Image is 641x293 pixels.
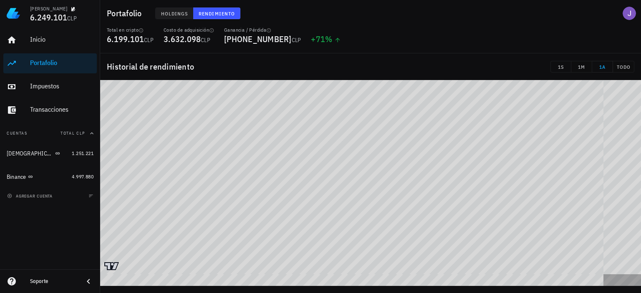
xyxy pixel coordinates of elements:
[72,173,93,180] span: 4.997.880
[164,27,214,33] div: Costo de adquisición
[155,8,194,19] button: Holdings
[292,36,301,44] span: CLP
[616,64,631,70] span: TODO
[3,167,97,187] a: Binance 4.997.880
[7,7,20,20] img: LedgiFi
[5,192,56,200] button: agregar cuenta
[575,64,588,70] span: 1M
[30,82,93,90] div: Impuestos
[30,59,93,67] div: Portafolio
[30,12,67,23] span: 6.249.101
[9,193,53,199] span: agregar cuenta
[72,150,93,156] span: 1.251.221
[30,278,77,285] div: Soporte
[224,33,292,45] span: [PHONE_NUMBER]
[30,5,67,12] div: [PERSON_NAME]
[30,105,93,113] div: Transacciones
[3,143,97,163] a: [DEMOGRAPHIC_DATA] 1.251.221
[623,7,636,20] div: avatar
[161,10,188,17] span: Holdings
[7,150,53,157] div: [DEMOGRAPHIC_DATA]
[107,7,145,20] h1: Portafolio
[325,33,332,45] span: %
[3,100,97,120] a: Transacciones
[107,33,144,45] span: 6.199.101
[164,33,201,45] span: 3.632.098
[3,53,97,73] a: Portafolio
[550,61,571,73] button: 1S
[224,27,301,33] div: Ganancia / Pérdida
[596,64,609,70] span: 1A
[571,61,592,73] button: 1M
[7,173,26,180] div: Binance
[554,64,568,70] span: 1S
[592,61,613,73] button: 1A
[107,27,154,33] div: Total en cripto
[613,61,634,73] button: TODO
[201,36,210,44] span: CLP
[30,35,93,43] div: Inicio
[67,15,77,22] span: CLP
[3,30,97,50] a: Inicio
[61,130,85,136] span: Total CLP
[104,262,119,270] a: Charting by TradingView
[193,8,240,19] button: Rendimiento
[100,53,641,80] div: Historial de rendimiento
[3,123,97,143] button: CuentasTotal CLP
[144,36,154,44] span: CLP
[3,77,97,97] a: Impuestos
[198,10,235,17] span: Rendimiento
[311,35,341,43] div: +71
